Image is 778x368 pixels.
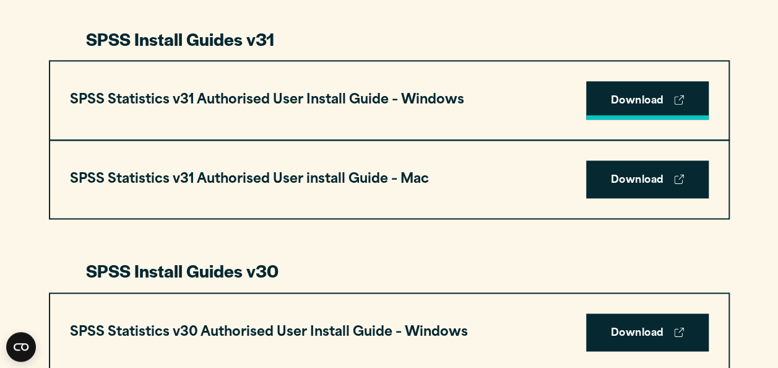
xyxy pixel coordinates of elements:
[6,332,36,362] button: Open CMP widget
[86,259,693,283] h3: SPSS Install Guides v30
[70,89,464,112] h3: SPSS Statistics v31 Authorised User Install Guide – Windows
[70,168,429,191] h3: SPSS Statistics v31 Authorised User install Guide – Mac
[586,313,709,352] a: Download
[70,321,468,344] h3: SPSS Statistics v30 Authorised User Install Guide – Windows
[86,27,693,51] h3: SPSS Install Guides v31
[586,160,709,199] a: Download
[586,81,709,120] a: Download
